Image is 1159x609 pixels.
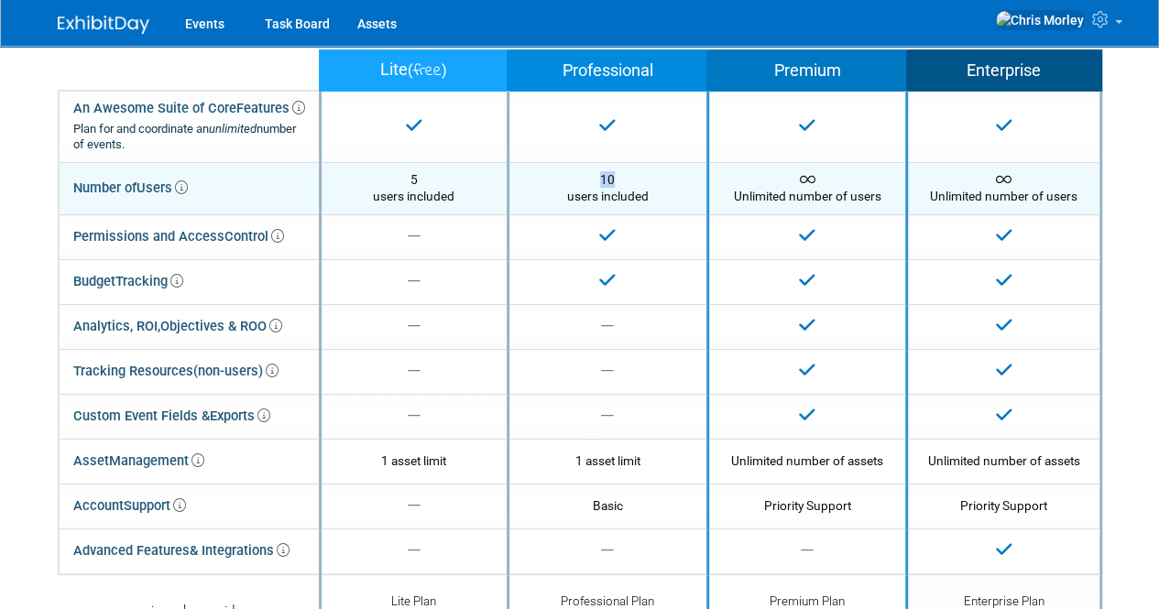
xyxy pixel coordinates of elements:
img: ExhibitDay [58,16,149,34]
span: Exports [210,408,270,424]
img: Chris Morley [995,10,1085,30]
div: Number of [73,175,188,201]
th: Enterprise [907,50,1100,92]
div: 1 asset limit [523,452,693,469]
i: unlimited [209,122,257,136]
div: Unlimited number of assets [922,452,1085,469]
div: Plan for and coordinate an number of events. [73,122,305,153]
span: Features [236,100,305,116]
span: Support [124,497,186,514]
span: (non-users) [193,363,279,379]
div: Account [73,493,186,519]
span: Analytics, ROI, [73,318,160,334]
span: Unlimited number of users [930,172,1077,203]
div: An Awesome Suite of Core [73,100,305,153]
span: ) [442,61,447,79]
span: free [413,59,442,83]
div: 1 asset limit [335,452,493,469]
span: Unlimited number of users [733,172,880,203]
th: Professional [508,50,707,92]
div: Objectives & ROO [73,313,282,340]
div: Basic [523,497,693,514]
span: Tracking [115,273,183,289]
div: Advanced Features [73,538,290,564]
div: Unlimited number of assets [723,452,892,469]
span: ( [408,61,413,79]
div: Permissions and Access [73,223,284,250]
span: Management [109,452,204,469]
div: Priority Support [723,497,892,514]
div: 10 users included [523,171,693,205]
th: Lite [320,50,508,92]
span: & Integrations [190,542,290,559]
span: Control [224,228,284,245]
div: Asset [73,448,204,474]
span: Users [137,179,188,196]
div: Budget [73,268,183,295]
div: Custom Event Fields & [73,403,270,430]
div: Priority Support [922,497,1085,514]
div: Tracking Resources [73,358,279,385]
div: 5 users included [335,171,493,205]
th: Premium [707,50,907,92]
